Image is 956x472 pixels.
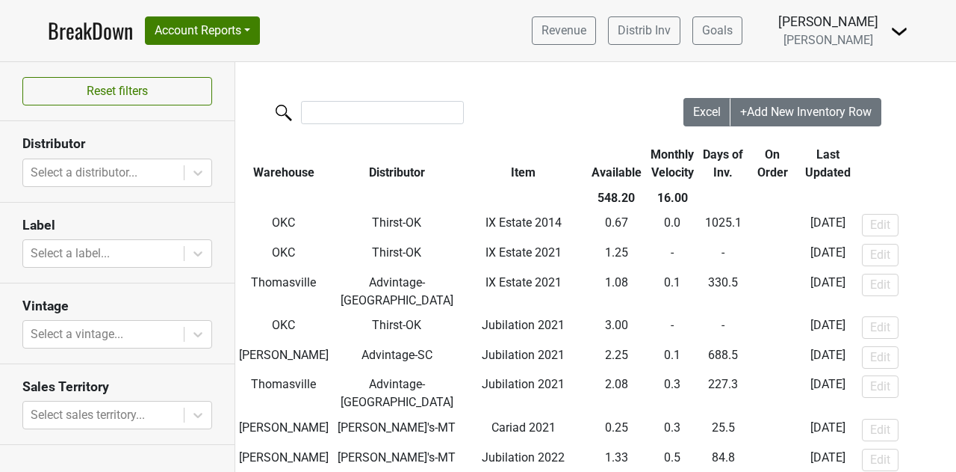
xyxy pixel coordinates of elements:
[22,77,212,105] button: Reset filters
[586,343,647,373] td: 2.25
[485,275,562,289] span: IX Estate 2021
[22,136,212,152] h3: Distributor
[586,270,647,313] td: 1.08
[648,415,698,445] td: 0.3
[22,218,212,233] h3: Label
[48,15,133,46] a: BreakDown
[648,270,698,313] td: 0.1
[748,270,797,313] td: 4.33
[862,274,898,296] button: Edit
[586,142,647,186] th: Available: activate to sort column ascending
[586,186,647,211] th: 548.20
[797,373,859,416] td: [DATE]
[862,244,898,266] button: Edit
[648,343,698,373] td: 0.1
[235,373,332,416] td: Thomasville
[235,270,332,313] td: Thomasville
[797,270,859,313] td: [DATE]
[22,298,212,314] h3: Vintage
[890,22,908,40] img: Dropdown Menu
[748,373,797,416] td: 4.17
[145,16,260,45] button: Account Reports
[332,343,462,373] td: Advintage-SC
[698,415,748,445] td: 25.5
[748,142,797,186] th: On Order: activate to sort column ascending
[693,105,721,119] span: Excel
[586,240,647,270] td: 1.25
[778,12,878,31] div: [PERSON_NAME]
[862,419,898,441] button: Edit
[748,211,797,241] td: 8
[648,240,698,270] td: -
[462,142,586,186] th: Item: activate to sort column ascending
[692,16,742,45] a: Goals
[862,316,898,339] button: Edit
[235,211,332,241] td: OKC
[797,415,859,445] td: [DATE]
[482,377,565,391] span: Jubilation 2021
[332,415,462,445] td: [PERSON_NAME]'s-MT
[748,343,797,373] td: 4.5
[698,211,748,241] td: 1025.1
[491,420,556,435] span: Cariad 2021
[482,450,565,465] span: Jubilation 2022
[586,373,647,416] td: 2.08
[862,376,898,398] button: Edit
[608,16,680,45] a: Distrib Inv
[698,373,748,416] td: 227.3
[235,313,332,343] td: OKC
[648,211,698,241] td: 0.0
[648,186,698,211] th: 16.00
[532,16,596,45] a: Revenue
[748,415,797,445] td: 1
[797,240,859,270] td: [DATE]
[730,98,881,126] button: +Add New Inventory Row
[748,240,797,270] td: 5
[332,373,462,416] td: Advintage-[GEOGRAPHIC_DATA]
[698,240,748,270] td: -
[748,313,797,343] td: 6
[698,142,748,186] th: Days of Inv.: activate to sort column ascending
[797,211,859,241] td: [DATE]
[740,105,872,119] span: +Add New Inventory Row
[698,313,748,343] td: -
[235,240,332,270] td: OKC
[586,313,647,343] td: 3.00
[648,142,698,186] th: Monthly Velocity: activate to sort column ascending
[859,142,948,186] th: &nbsp;: activate to sort column ascending
[332,270,462,313] td: Advintage-[GEOGRAPHIC_DATA]
[797,343,859,373] td: [DATE]
[683,98,731,126] button: Excel
[797,142,859,186] th: Last Updated: activate to sort column ascending
[648,373,698,416] td: 0.3
[862,449,898,471] button: Edit
[586,415,647,445] td: 0.25
[22,379,212,395] h3: Sales Territory
[586,211,647,241] td: 0.67
[332,142,462,186] th: Distributor: activate to sort column ascending
[235,142,332,186] th: Warehouse: activate to sort column ascending
[482,348,565,362] span: Jubilation 2021
[862,346,898,369] button: Edit
[235,415,332,445] td: [PERSON_NAME]
[332,211,462,241] td: Thirst-OK
[332,313,462,343] td: Thirst-OK
[783,33,873,47] span: [PERSON_NAME]
[235,343,332,373] td: [PERSON_NAME]
[482,318,565,332] span: Jubilation 2021
[648,313,698,343] td: -
[485,245,562,260] span: IX Estate 2021
[698,343,748,373] td: 688.5
[485,215,562,230] span: IX Estate 2014
[797,313,859,343] td: [DATE]
[332,240,462,270] td: Thirst-OK
[862,214,898,236] button: Edit
[698,270,748,313] td: 330.5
